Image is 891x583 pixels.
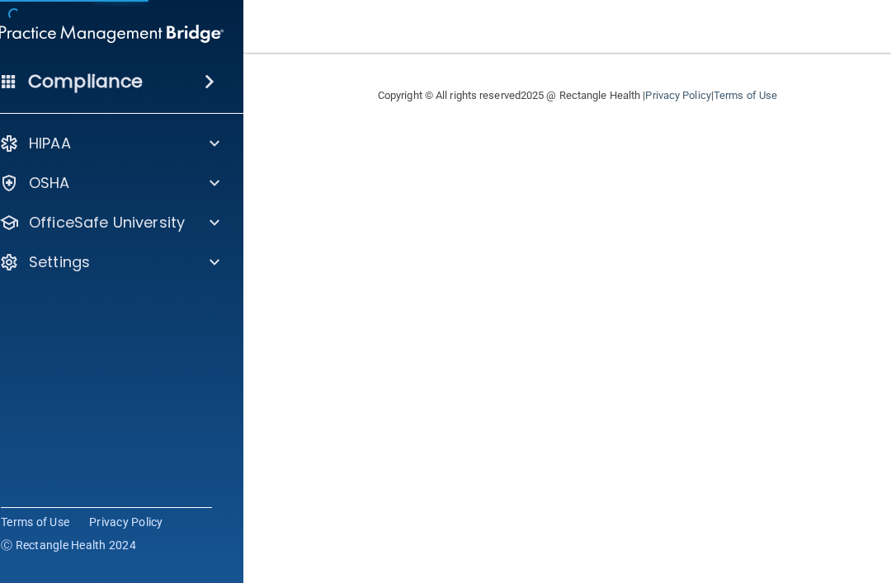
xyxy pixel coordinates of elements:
[1,537,136,553] span: Ⓒ Rectangle Health 2024
[29,134,71,153] p: HIPAA
[29,252,90,272] p: Settings
[1,514,69,530] a: Terms of Use
[714,89,777,101] a: Terms of Use
[29,213,185,233] p: OfficeSafe University
[645,89,710,101] a: Privacy Policy
[89,514,163,530] a: Privacy Policy
[276,69,879,122] div: Copyright © All rights reserved 2025 @ Rectangle Health | |
[28,70,143,93] h4: Compliance
[29,173,70,193] p: OSHA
